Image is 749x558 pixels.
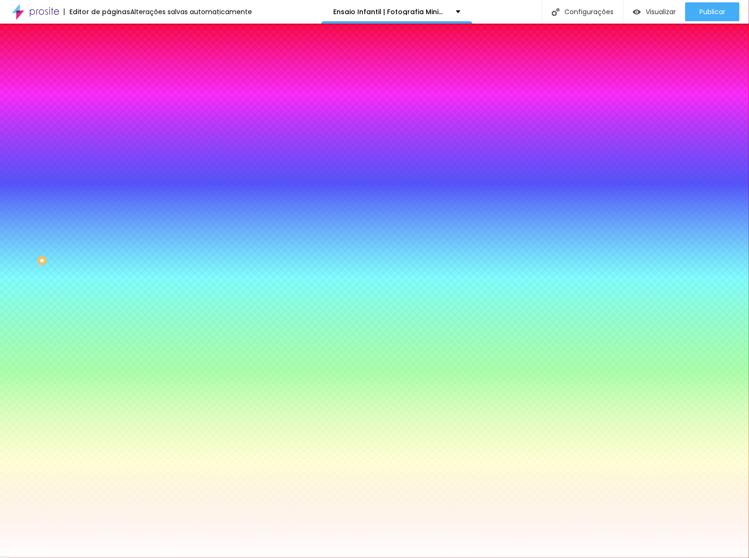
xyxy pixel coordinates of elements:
[623,2,685,21] button: Visualizar
[333,8,449,15] p: Ensaio Infantil | Fotografia Minimalista e Afetiva
[633,8,641,16] img: view-1.svg
[699,8,725,16] span: Publicar
[64,8,130,15] div: Editor de páginas
[130,8,252,15] div: Alterações salvas automaticamente
[646,8,676,16] span: Visualizar
[685,2,740,21] button: Publicar
[552,8,560,16] img: Icone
